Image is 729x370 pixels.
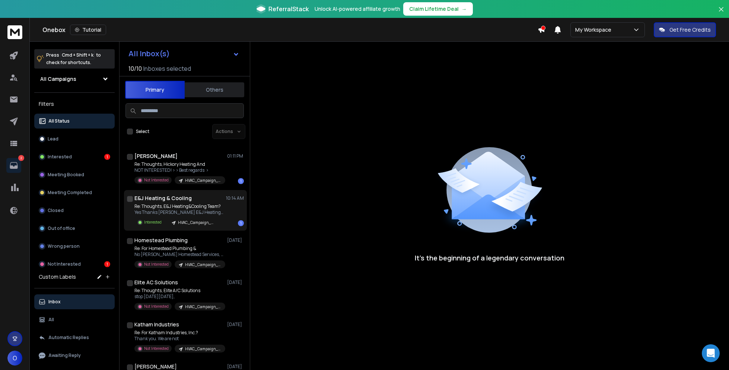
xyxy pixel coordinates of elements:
p: [DATE] [227,279,244,285]
div: 1 [238,178,244,184]
button: O [7,351,22,366]
p: All Status [48,118,70,124]
h1: Katham Industries [134,321,179,328]
h1: All Inbox(s) [128,50,170,57]
p: Re: For Homestead Plumbing & [134,246,224,252]
p: Re: Thoughts, E&J Heating&Cooling Team? [134,203,224,209]
p: Not Interested [48,261,81,267]
button: Primary [125,81,185,99]
button: All Status [34,114,115,129]
button: Automatic Replies [34,330,115,345]
div: Open Intercom Messenger [702,344,720,362]
label: Select [136,129,149,135]
div: 1 [238,220,244,226]
button: Close banner [716,4,726,22]
h1: Elite AC Solutions [134,279,178,286]
h1: Homestead Plumbing [134,237,188,244]
span: ReferralStack [268,4,309,13]
p: Get Free Credits [669,26,711,34]
p: HVAC_Campaign_Aug27 [185,178,221,183]
p: Yes Thanks [PERSON_NAME] E&J Heating&Cooling > On [DATE], [134,209,224,215]
p: stop [DATE][DATE], [134,294,224,300]
p: 10:14 AM [226,195,244,201]
p: Not Interested [144,346,169,351]
button: Others [185,82,244,98]
button: Interested1 [34,149,115,164]
button: Inbox [34,294,115,309]
p: Closed [48,208,64,214]
h3: Filters [34,99,115,109]
p: Interested [144,219,162,225]
button: Tutorial [70,25,106,35]
p: Press to check for shortcuts. [46,51,101,66]
button: Claim Lifetime Deal→ [403,2,473,16]
button: Meeting Completed [34,185,115,200]
p: Interested [48,154,72,160]
p: Meeting Completed [48,190,92,196]
p: Re: Thoughts, Elite A/C Solutions [134,288,224,294]
button: Not Interested1 [34,257,115,272]
button: Get Free Credits [654,22,716,37]
span: → [462,5,467,13]
h1: E&J Heating & Cooling [134,195,192,202]
a: 2 [6,158,21,173]
p: Not Interested [144,262,169,267]
span: Cmd + Shift + k [61,51,95,59]
p: Re: For Katham Industries, Inc.? [134,330,224,336]
p: Wrong person [48,243,80,249]
p: Lead [48,136,58,142]
button: All Inbox(s) [122,46,245,61]
p: Meeting Booked [48,172,84,178]
h3: Custom Labels [39,273,76,281]
button: All [34,312,115,327]
p: NOT INTERESTED! > > Best regards > [134,167,224,173]
button: Closed [34,203,115,218]
p: Awaiting Reply [48,352,81,358]
p: [DATE] [227,364,244,370]
p: HVAC_Campaign_Aug27 [185,262,221,268]
p: Not Interested [144,304,169,309]
p: [DATE] [227,237,244,243]
div: Onebox [42,25,538,35]
p: It’s the beginning of a legendary conversation [415,253,564,263]
button: Meeting Booked [34,167,115,182]
div: 1 [104,154,110,160]
button: Out of office [34,221,115,236]
p: Out of office [48,225,75,231]
p: [DATE] [227,322,244,328]
p: All [48,317,54,323]
button: Awaiting Reply [34,348,115,363]
p: My Workspace [575,26,614,34]
h1: [PERSON_NAME] [134,152,178,160]
p: HVAC_Campaign_Aug27 [178,220,214,225]
button: Wrong person [34,239,115,254]
p: No [PERSON_NAME] Homestead Services, LLC 970.485.3873 > On [134,252,224,257]
p: HVAC_Campaign_Aug27 [185,304,221,310]
p: Automatic Replies [48,335,89,341]
p: Inbox [48,299,61,305]
p: Thank you. We are not [134,336,224,342]
p: Unlock AI-powered affiliate growth [315,5,400,13]
p: Re: Thoughts, Hickory Heating And [134,161,224,167]
div: 1 [104,261,110,267]
h3: Inboxes selected [143,64,191,73]
p: Not Interested [144,177,169,183]
button: Lead [34,132,115,146]
button: All Campaigns [34,72,115,86]
p: HVAC_Campaign_Aug27 [185,346,221,352]
p: 2 [18,155,24,161]
h1: All Campaigns [40,75,76,83]
span: 10 / 10 [128,64,142,73]
p: 01:11 PM [227,153,244,159]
